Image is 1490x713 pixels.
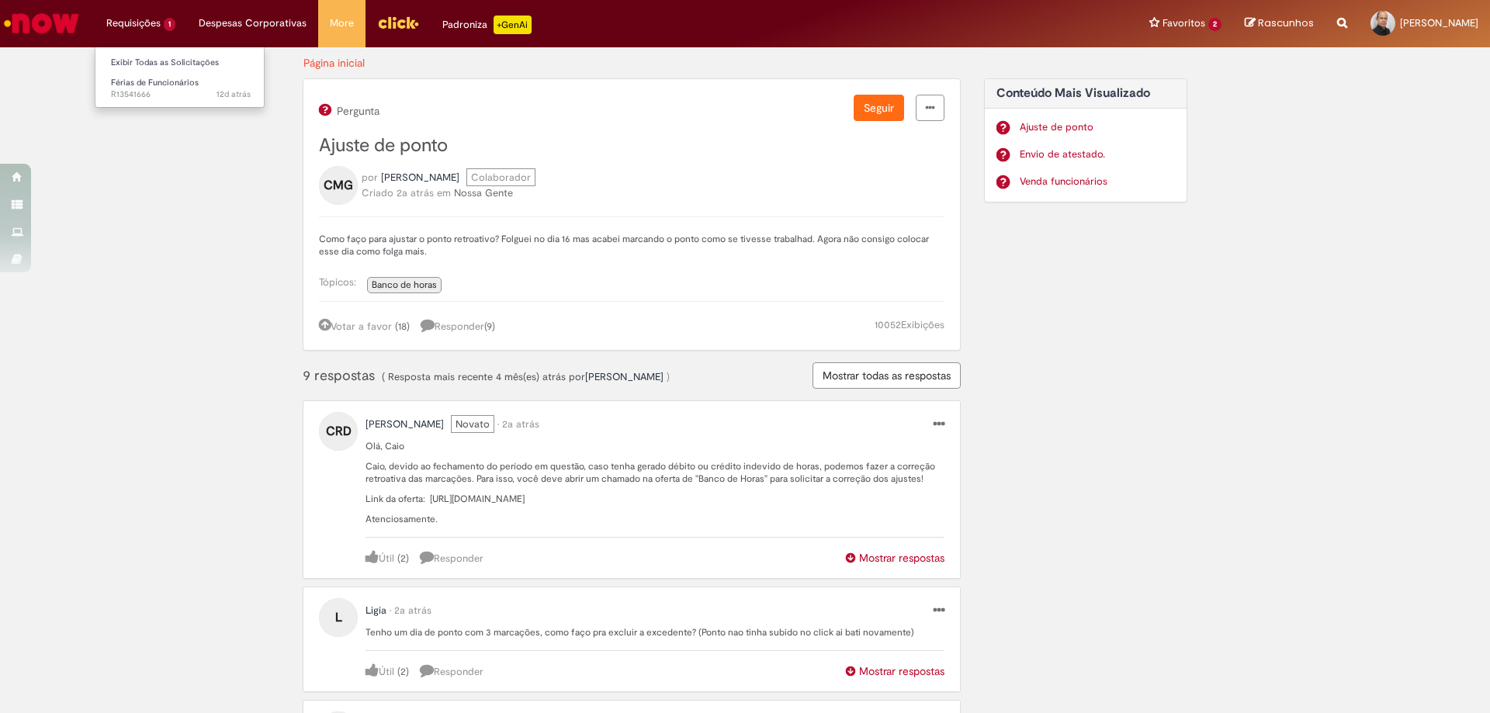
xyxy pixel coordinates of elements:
span: Novato [451,415,494,433]
span: 2a atrás [502,417,539,431]
span: Pergunta [334,105,379,117]
img: ServiceNow [2,8,81,39]
a: Maikon Gaertner Vidal perfil [585,369,664,385]
p: Olá, Caio [366,440,944,452]
span: Colaborador [466,168,535,186]
span: Mostrar todas as respostas [823,369,951,382]
a: menu Ações [934,603,944,619]
a: (2) [397,665,409,678]
span: Exibições [901,318,944,331]
a: Banco de horas [367,277,442,293]
a: Aberto R13541666 : Férias de Funcionários [95,74,266,103]
span: 10052 [875,318,901,331]
a: 9 respostas, clique para responder [421,317,503,334]
span: Mostrar respostas [846,551,944,565]
span: More [330,16,354,31]
a: Exibir Todas as Solicitações [95,54,266,71]
a: Nossa Gente [454,186,513,199]
span: Criado [362,186,393,199]
span: 9 [487,320,492,333]
span: Caio Martins Guimaraes perfil [381,171,459,184]
a: Envio de atestado. [1020,147,1176,162]
a: Ligia perfil [366,603,386,618]
a: Caio Martins Guimaraes perfil [381,170,459,185]
span: 2 [1208,18,1221,31]
span: Tópicos: [319,275,364,289]
span: 4 mês(es) atrás [496,370,566,383]
span: ) [667,370,670,383]
p: Como faço para ajustar o ponto retroativo? Folguei no dia 16 mas acabei marcando o ponto como se ... [319,233,944,258]
span: 18 [398,320,407,333]
div: Padroniza [442,16,532,34]
span: Ajuste de ponto [319,133,448,157]
a: CMG [319,178,358,191]
ul: Requisições [95,47,265,108]
span: 1 [164,18,175,31]
a: Responder [420,665,483,678]
a: menu Ações [934,417,944,433]
button: Seguir [854,95,904,121]
span: Mostrar respostas [846,664,944,678]
span: Banco de horas [372,279,437,291]
a: (2) [397,552,409,565]
button: Mostrar todas as respostas [813,362,961,389]
span: Despesas Corporativas [199,16,307,31]
span: R13541666 [111,88,251,101]
a: Carlene Rodrigues dos Santos perfil [366,417,444,432]
a: Responder [420,552,483,565]
h2: Conteúdo Mais Visualizado [996,87,1176,101]
span: 2a atrás [394,604,431,617]
span: Responder [421,320,495,333]
span: CRD [326,419,352,444]
p: Atenciosamente. [366,513,944,525]
time: 05/07/2023 11:00:25 [502,417,539,431]
span: Férias de Funcionários [111,77,199,88]
p: Tenho um dia de ponto com 3 marcações, como faço pra excluir a excedente? (Ponto nao tinha subido... [366,626,944,639]
time: 17/09/2025 04:14:31 [217,88,251,100]
a: Venda funcionários [1020,175,1176,189]
span: [PERSON_NAME] [1400,16,1478,29]
span: por [362,171,378,184]
a: Votar a favor [319,320,392,333]
time: 14/06/2025 14:09:56 [496,370,566,383]
span: CMG [324,173,353,198]
a: Rascunhos [1245,16,1314,31]
a: L [319,610,358,623]
a: (18) [395,320,410,333]
span: Maikon Gaertner Vidal perfil [585,370,664,383]
span: 2 [400,552,406,565]
button: Mostrar respostas [846,663,944,679]
span: ( Resposta mais recente por [382,370,670,383]
a: Ajuste de ponto [1020,120,1176,135]
p: Link da oferta: [URL][DOMAIN_NAME] [366,493,944,505]
div: Conteúdo Mais Visualizado [984,78,1188,203]
span: Ligia perfil [366,604,386,617]
span: Rascunhos [1258,16,1314,30]
span: 2 [400,665,406,678]
img: click_logo_yellow_360x200.png [377,11,419,34]
span: • [390,604,391,617]
span: • [497,417,499,431]
span: 12d atrás [217,88,251,100]
a: menu Ações [916,95,944,121]
span: 2a atrás [397,186,434,199]
a: Página inicial [303,56,365,70]
button: Mostrar respostas [846,550,944,566]
span: ( ) [484,320,495,333]
span: Requisições [106,16,161,31]
p: Caio, devido ao fechamento do período em questão, caso tenha gerado débito ou crédito indevido de... [366,460,944,485]
p: +GenAi [494,16,532,34]
span: Carlene Rodrigues dos Santos perfil [366,417,444,431]
span: L [335,605,342,630]
a: CRD [319,424,358,437]
span: em [437,186,451,199]
a: Útil [366,552,394,565]
span: Favoritos [1163,16,1205,31]
span: 9 respostas [303,367,379,385]
a: Útil [366,665,394,678]
time: 19/03/2024 18:01:15 [394,604,431,617]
